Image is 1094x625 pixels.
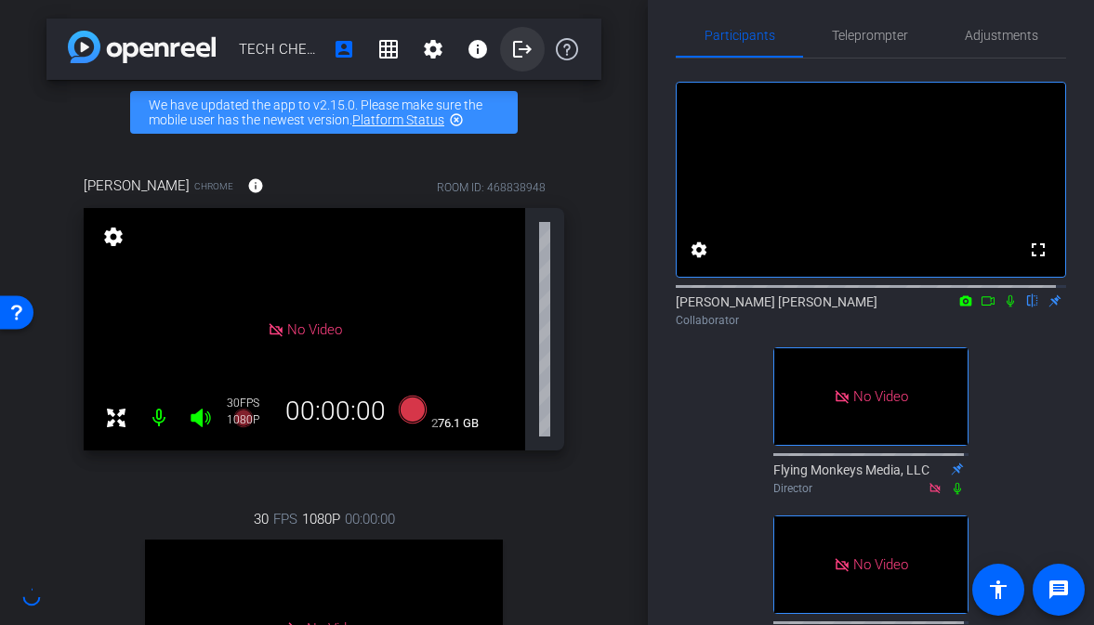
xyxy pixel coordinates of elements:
mat-icon: info [247,177,264,194]
div: 30 [227,396,273,410]
div: 1080P [227,412,273,427]
mat-icon: grid_on [377,38,400,60]
div: ROOM ID: 468838948 [437,179,546,196]
div: Flying Monkeys Media, LLC [773,461,969,497]
div: Collaborator [676,312,1066,329]
img: app-logo [68,31,216,63]
span: Chrome [194,179,233,193]
mat-icon: highlight_off [449,112,464,127]
span: Participants [705,29,775,42]
span: FPS [273,509,297,529]
div: 00:00:00 [273,396,398,427]
span: 30 [254,509,269,529]
span: 276.1 GB [425,412,485,435]
mat-icon: settings [100,226,126,248]
span: No Video [853,555,908,572]
span: No Video [287,320,342,337]
div: Director [773,480,969,497]
div: [PERSON_NAME] [PERSON_NAME] [676,293,1066,329]
span: Teleprompter [832,29,908,42]
span: Adjustments [965,29,1038,42]
span: No Video [853,388,908,405]
mat-icon: accessibility [987,579,1009,601]
mat-icon: message [1048,579,1070,601]
a: Platform Status [352,112,444,127]
mat-icon: account_box [333,38,355,60]
mat-icon: logout [511,38,534,60]
span: FPS [240,397,259,410]
span: 1080P [302,509,340,529]
span: 00:00:00 [345,509,395,529]
span: [PERSON_NAME] [84,176,190,196]
mat-icon: info [467,38,489,60]
span: TECH CHECK Joule Everywhere - 104 - Concur [239,31,322,68]
mat-icon: settings [688,239,710,261]
mat-icon: fullscreen [1027,239,1049,261]
mat-icon: flip [1022,292,1044,308]
div: We have updated the app to v2.15.0. Please make sure the mobile user has the newest version. [130,91,518,134]
mat-icon: settings [422,38,444,60]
